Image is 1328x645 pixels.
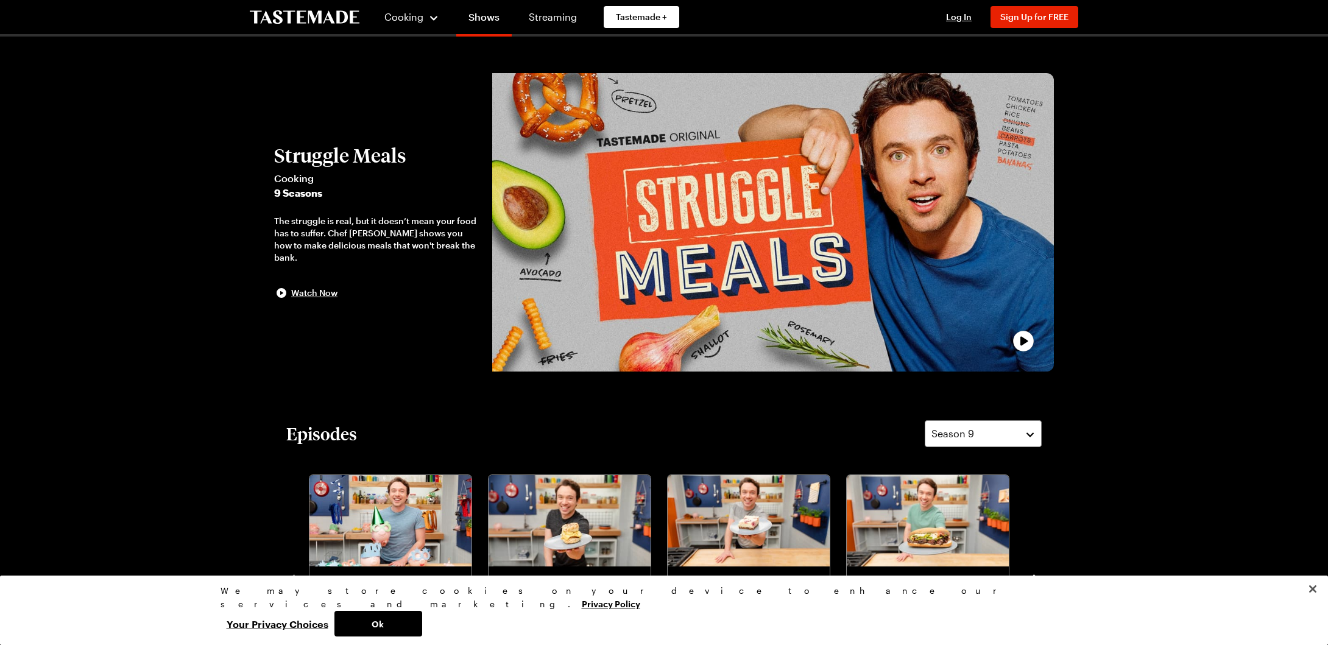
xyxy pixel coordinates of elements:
button: Your Privacy Choices [221,611,334,636]
button: play trailer [492,73,1054,372]
img: Grubby Good Food [847,475,1009,566]
span: Cooking [274,171,480,186]
img: Struggle Meals [492,73,1054,372]
span: Sign Up for FREE [1000,12,1068,22]
button: Struggle MealsCooking9 SeasonsThe struggle is real, but it doesn’t mean your food has to suffer. ... [274,144,480,300]
h2: Struggle Meals [274,144,480,166]
button: Log In [934,11,983,23]
span: 9 Seasons [274,186,480,200]
span: Season 9 [931,426,974,441]
span: Watch Now [291,287,337,299]
button: navigate to next item [1030,570,1042,585]
img: Thanksgiving Leftovers [668,475,830,566]
div: We may store cookies on your device to enhance our services and marketing. [221,584,1098,611]
p: Breakfast for Dinner [496,574,643,603]
h2: Episodes [286,423,357,445]
a: Shows [456,2,512,37]
span: Tastemade + [616,11,667,23]
button: Close [1299,576,1326,602]
img: 100th Episode [309,475,472,566]
button: Cooking [384,2,439,32]
a: More information about your privacy, opens in a new tab [582,597,640,609]
button: Sign Up for FREE [991,6,1078,28]
div: The struggle is real, but it doesn’t mean your food has to suffer. Chef [PERSON_NAME] shows you h... [274,215,480,264]
a: To Tastemade Home Page [250,10,359,24]
span: Log In [946,12,972,22]
p: [DATE] Leftovers [675,574,822,603]
a: Tastemade + [604,6,679,28]
div: Privacy [221,584,1098,636]
button: navigate to previous item [286,570,298,585]
button: Season 9 [925,420,1042,447]
span: Cooking [384,11,423,23]
p: 100th Episode [317,574,464,603]
button: Ok [334,611,422,636]
img: Breakfast for Dinner [489,475,651,566]
p: Grubby Good Food [854,574,1001,603]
